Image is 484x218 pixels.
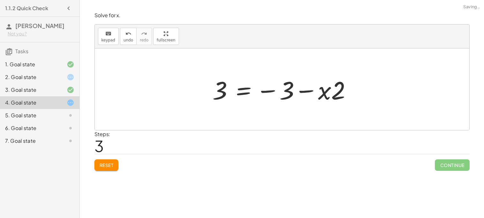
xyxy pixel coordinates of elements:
[67,124,74,132] i: Task not started.
[67,99,74,106] i: Task started.
[101,38,115,42] span: keypad
[67,86,74,94] i: Task finished and correct.
[123,38,133,42] span: undo
[5,124,56,132] div: 6. Goal state
[141,30,147,38] i: redo
[463,4,480,10] span: Saving…
[94,136,104,156] span: 3
[5,137,56,145] div: 7. Goal state
[8,31,74,37] div: Not you?
[5,99,56,106] div: 4. Goal state
[153,28,179,45] button: fullscreen
[94,159,119,171] button: Reset
[94,12,470,19] p: Solve for x.
[67,73,74,81] i: Task started.
[67,112,74,119] i: Task not started.
[140,38,148,42] span: redo
[5,61,56,68] div: 1. Goal state
[94,131,110,137] label: Steps:
[105,30,111,38] i: keyboard
[157,38,175,42] span: fullscreen
[5,73,56,81] div: 2. Goal state
[100,162,114,168] span: Reset
[5,86,56,94] div: 3. Goal state
[67,61,74,68] i: Task finished and correct.
[136,28,152,45] button: redoredo
[98,28,119,45] button: keyboardkeypad
[125,30,131,38] i: undo
[5,4,48,12] h4: 1.1.2 Quick Check
[5,112,56,119] div: 5. Goal state
[120,28,137,45] button: undoundo
[15,48,28,54] span: Tasks
[15,22,64,29] span: [PERSON_NAME]
[67,137,74,145] i: Task not started.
